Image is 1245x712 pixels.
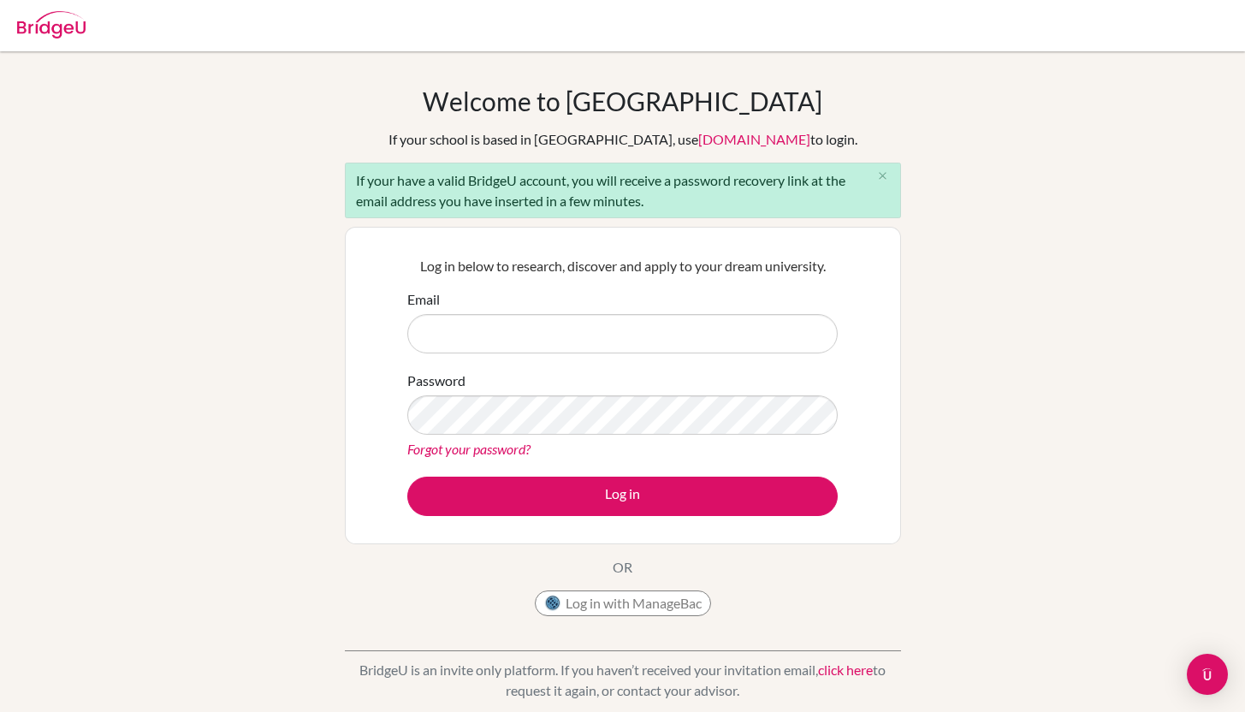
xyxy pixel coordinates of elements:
label: Password [407,371,465,391]
button: Log in [407,477,838,516]
label: Email [407,289,440,310]
button: Close [866,163,900,189]
div: If your have a valid BridgeU account, you will receive a password recovery link at the email addr... [345,163,901,218]
a: [DOMAIN_NAME] [698,131,810,147]
a: Forgot your password? [407,441,531,457]
div: If your school is based in [GEOGRAPHIC_DATA], use to login. [388,129,857,150]
a: click here [818,662,873,678]
p: Log in below to research, discover and apply to your dream university. [407,256,838,276]
button: Log in with ManageBac [535,590,711,616]
img: Bridge-U [17,11,86,39]
h1: Welcome to [GEOGRAPHIC_DATA] [423,86,822,116]
p: BridgeU is an invite only platform. If you haven’t received your invitation email, to request it ... [345,660,901,701]
p: OR [613,557,632,578]
i: close [876,169,889,182]
div: Open Intercom Messenger [1187,654,1228,695]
